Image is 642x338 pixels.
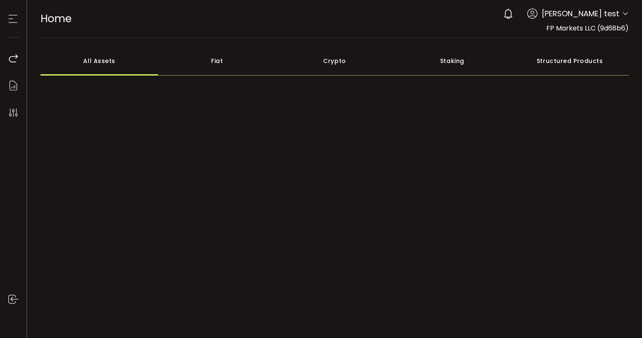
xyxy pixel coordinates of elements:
div: Crypto [276,46,393,76]
div: Staking [393,46,511,76]
div: Structured Products [511,46,629,76]
span: Home [41,11,71,26]
span: FP Markets LLC (9d68b6) [546,23,629,33]
iframe: Chat Widget [600,298,642,338]
div: All Assets [41,46,158,76]
span: [PERSON_NAME] test [542,8,619,19]
div: Fiat [158,46,275,76]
